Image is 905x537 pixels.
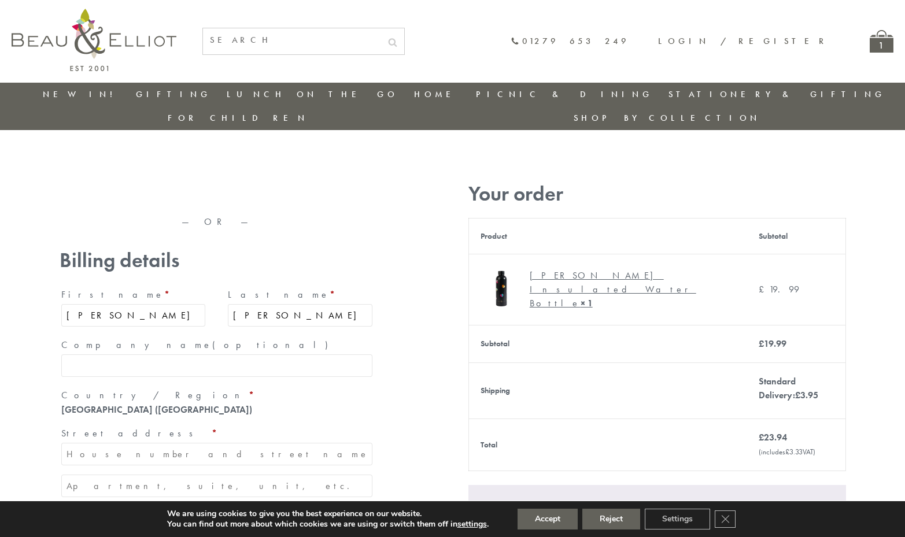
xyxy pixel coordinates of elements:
button: Settings [645,509,710,529]
label: Company name [61,336,372,354]
bdi: 19.99 [759,338,786,350]
span: £ [759,338,764,350]
label: Stripe [500,499,831,518]
p: You can find out more about which cookies we are using or switch them off in . [167,519,489,529]
span: £ [785,447,789,457]
th: Product [468,218,747,254]
a: Home [414,88,460,100]
th: Shipping [468,362,747,419]
a: Gifting [136,88,211,100]
span: 3.33 [785,447,803,457]
label: Standard Delivery: [759,375,818,401]
th: Total [468,419,747,471]
h3: Billing details [60,249,374,272]
a: Login / Register [658,35,829,47]
small: (includes VAT) [759,447,815,457]
span: (optional) [212,339,335,351]
a: For Children [168,112,308,124]
button: Accept [518,509,578,529]
label: Country / Region [61,386,372,405]
label: First name [61,286,206,304]
div: [PERSON_NAME] Insulated Water Bottle [530,269,727,310]
strong: × 1 [581,297,593,309]
th: Subtotal [468,325,747,362]
label: Last name [228,286,372,304]
th: Subtotal [747,218,845,254]
label: Street address [61,424,372,443]
a: Picnic & Dining [476,88,653,100]
img: logo [12,9,176,71]
h3: Your order [468,182,846,206]
bdi: 19.99 [759,283,799,295]
bdi: 23.94 [759,431,787,443]
a: New in! [43,88,120,100]
a: 1 [870,30,893,53]
p: We are using cookies to give you the best experience on our website. [167,509,489,519]
a: Shop by collection [574,112,760,124]
bdi: 3.95 [795,389,818,401]
button: settings [457,519,487,529]
a: 01279 653 249 [511,36,629,46]
span: £ [759,283,769,295]
span: £ [795,389,800,401]
a: Stationery & Gifting [668,88,885,100]
span: £ [759,431,764,443]
button: Reject [582,509,640,529]
input: SEARCH [203,28,381,52]
iframe: Secure express checkout frame [57,177,376,205]
button: Close GDPR Cookie Banner [715,510,736,528]
strong: [GEOGRAPHIC_DATA] ([GEOGRAPHIC_DATA]) [61,403,252,416]
p: — OR — [60,217,374,227]
input: Apartment, suite, unit, etc. (optional) [61,475,372,497]
a: Emily Heart insulated Water Bottle [PERSON_NAME] Insulated Water Bottle× 1 [481,266,736,313]
img: Emily Heart insulated Water Bottle [481,266,524,309]
input: House number and street name [61,443,372,465]
a: Lunch On The Go [227,88,398,100]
